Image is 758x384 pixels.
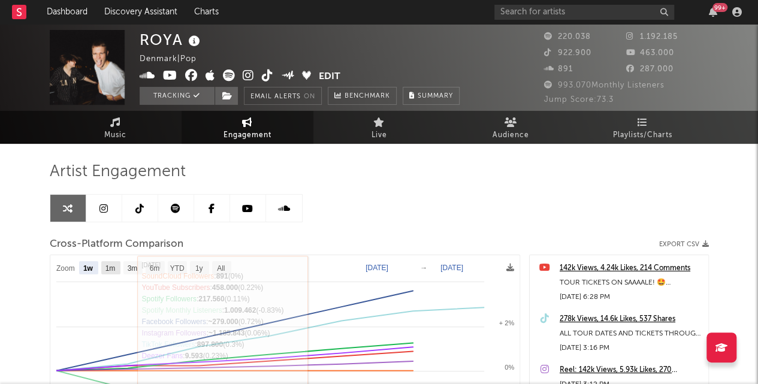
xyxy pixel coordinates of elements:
[217,264,225,273] text: All
[499,319,514,326] text: + 2%
[304,93,315,100] em: On
[140,30,203,50] div: ROYA
[440,264,463,272] text: [DATE]
[560,341,702,355] div: [DATE] 3:16 PM
[544,65,573,73] span: 891
[149,264,159,273] text: 6m
[560,290,702,304] div: [DATE] 6:28 PM
[505,364,514,371] text: 0%
[544,33,591,41] span: 220.038
[140,52,210,66] div: Denmark | Pop
[494,5,674,20] input: Search for artists
[418,93,453,99] span: Summary
[626,33,678,41] span: 1.192.185
[493,128,529,143] span: Audience
[50,237,183,252] span: Cross-Platform Comparison
[105,264,115,273] text: 1m
[626,49,674,57] span: 463.000
[420,264,427,272] text: →
[56,264,75,273] text: Zoom
[345,89,390,104] span: Benchmark
[140,87,215,105] button: Tracking
[104,128,126,143] span: Music
[577,111,709,144] a: Playlists/Charts
[366,264,388,272] text: [DATE]
[659,241,709,248] button: Export CSV
[560,363,702,377] a: Reel: 142k Views, 5.93k Likes, 270 Comments
[224,128,271,143] span: Engagement
[560,312,702,326] a: 278k Views, 14.6k Likes, 537 Shares
[445,111,577,144] a: Audience
[83,264,93,273] text: 1w
[560,326,702,341] div: ALL TOUR DATES AND TICKETS THROUGH LINK IN [GEOGRAPHIC_DATA] 🤩❤️‍🔥 Let's gooooo! #ohmyroya #songw...
[319,69,340,84] button: Edit
[127,264,137,273] text: 3m
[170,264,184,273] text: YTD
[50,111,182,144] a: Music
[709,7,717,17] button: 99+
[313,111,445,144] a: Live
[403,87,460,105] button: Summary
[544,96,614,104] span: Jump Score: 73.3
[195,264,203,273] text: 1y
[372,128,387,143] span: Live
[544,81,665,89] span: 993.070 Monthly Listeners
[182,111,313,144] a: Engagement
[244,87,322,105] button: Email AlertsOn
[544,49,591,57] span: 922.900
[626,65,674,73] span: 287.000
[712,3,727,12] div: 99 +
[613,128,672,143] span: Playlists/Charts
[560,276,702,290] div: TOUR TICKETS ON SAAAALE! 🤩 #ohmyroya #ontour #livemusic
[328,87,397,105] a: Benchmark
[560,261,702,276] a: 142k Views, 4.24k Likes, 214 Comments
[50,165,186,179] span: Artist Engagement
